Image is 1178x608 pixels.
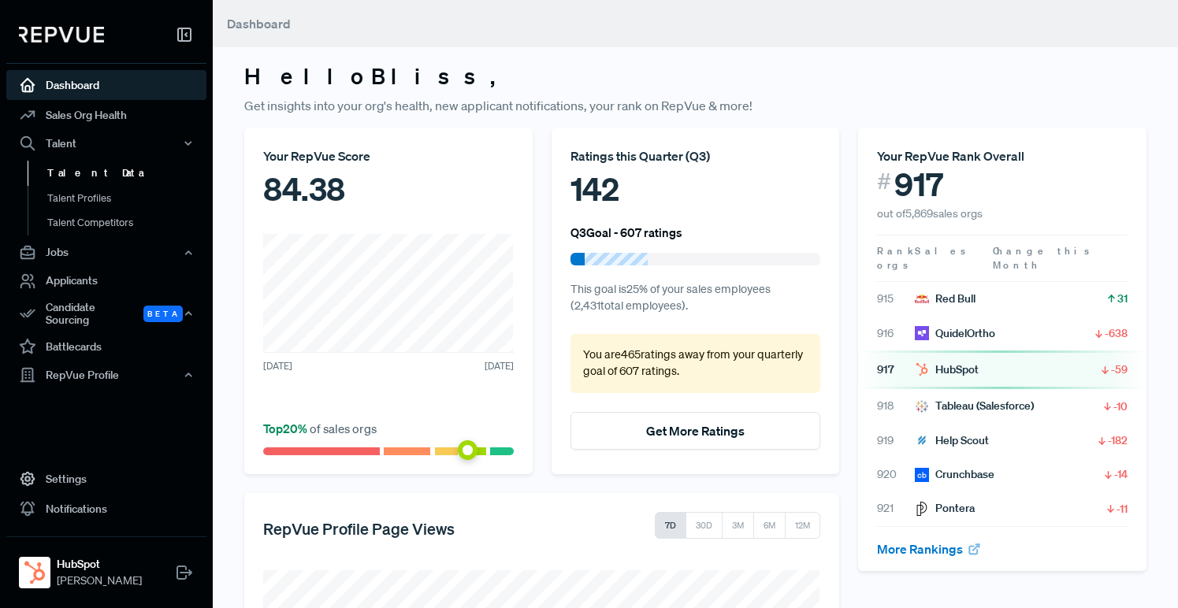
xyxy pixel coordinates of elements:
button: 30D [686,512,723,539]
button: Jobs [6,239,206,266]
span: 917 [894,165,943,203]
span: of sales orgs [263,421,377,436]
button: 7D [655,512,686,539]
div: Crunchbase [915,466,994,483]
div: Pontera [915,500,975,517]
span: Top 20 % [263,421,310,436]
h3: Hello Bliss , [244,63,1146,90]
div: Your RepVue Score [263,146,514,165]
div: QuidelOrtho [915,325,995,342]
img: Crunchbase [915,468,929,482]
div: Candidate Sourcing [6,296,206,332]
span: -59 [1111,361,1128,377]
button: 6M [753,512,786,539]
span: 921 [877,500,915,517]
span: 919 [877,432,915,449]
h6: Q3 Goal - 607 ratings [570,225,682,239]
a: Talent Competitors [28,210,228,235]
div: Help Scout [915,432,989,449]
span: -11 [1117,501,1128,517]
span: [DATE] [263,359,292,373]
span: Dashboard [227,16,291,32]
button: Talent [6,130,206,157]
img: HubSpot [22,560,47,585]
img: QuidelOrtho [915,326,929,340]
div: 84.38 [263,165,514,213]
a: Talent Data [28,161,228,186]
span: -638 [1105,325,1128,341]
button: RepVue Profile [6,361,206,388]
span: 920 [877,466,915,483]
p: This goal is 25 % of your sales employees ( 2,431 total employees). [570,281,821,315]
span: 917 [877,361,915,378]
span: -14 [1114,466,1128,482]
button: 12M [785,512,820,539]
img: Pontera [915,502,929,516]
img: Tableau (Salesforce) [915,399,929,413]
span: 916 [877,325,915,342]
span: Sales orgs [877,244,968,272]
span: 915 [877,291,915,307]
div: Tableau (Salesforce) [915,398,1034,414]
img: HubSpot [915,362,929,376]
img: RepVue [19,27,104,43]
div: 142 [570,165,821,213]
a: Settings [6,464,206,494]
div: Ratings this Quarter ( Q3 ) [570,146,821,165]
span: -182 [1108,432,1128,448]
a: Battlecards [6,332,206,361]
span: Your RepVue Rank Overall [877,148,1024,164]
button: Get More Ratings [570,412,821,450]
button: Candidate Sourcing Beta [6,296,206,332]
a: Sales Org Health [6,100,206,130]
div: Red Bull [915,291,975,307]
span: Beta [143,306,183,322]
span: 31 [1117,291,1128,306]
a: HubSpotHubSpot[PERSON_NAME] [6,536,206,595]
span: # [877,165,891,198]
span: -10 [1113,399,1128,414]
img: Help Scout [915,433,929,447]
strong: HubSpot [57,556,142,573]
a: More Rankings [877,541,981,557]
span: 918 [877,398,915,414]
p: Get insights into your org's health, new applicant notifications, your rank on RepVue & more! [244,96,1146,115]
span: [DATE] [485,359,514,373]
img: Red Bull [915,292,929,306]
h5: RepVue Profile Page Views [263,519,455,538]
p: You are 465 ratings away from your quarterly goal of 607 ratings . [583,347,808,380]
div: HubSpot [915,361,979,378]
span: Rank [877,244,915,258]
span: Change this Month [993,244,1092,272]
a: Applicants [6,266,206,296]
a: Talent Profiles [28,186,228,211]
button: 3M [722,512,754,539]
span: [PERSON_NAME] [57,573,142,589]
a: Notifications [6,494,206,524]
a: Dashboard [6,70,206,100]
span: out of 5,869 sales orgs [877,206,983,221]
